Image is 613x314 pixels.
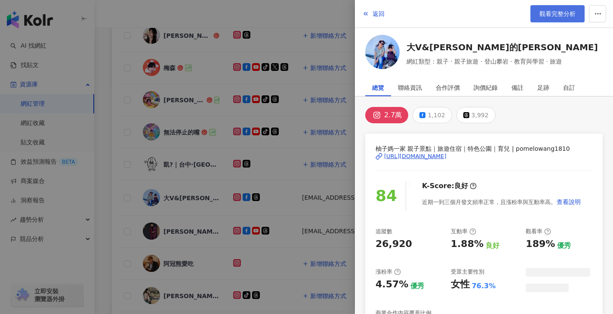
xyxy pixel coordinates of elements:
div: 漲粉率 [376,268,401,276]
div: 良好 [454,181,468,191]
div: 追蹤數 [376,228,392,235]
div: 自訂 [563,79,575,96]
span: 查看說明 [557,198,581,205]
div: 觀看率 [526,228,551,235]
div: 總覽 [372,79,384,96]
div: 1,102 [428,109,445,121]
div: 足跡 [537,79,549,96]
div: 互動率 [451,228,476,235]
div: 受眾主要性別 [451,268,484,276]
div: 84 [376,184,397,208]
div: [URL][DOMAIN_NAME] [384,152,447,160]
button: 1,102 [413,107,452,123]
div: 3,992 [471,109,489,121]
a: 大V&[PERSON_NAME]的[PERSON_NAME] [407,41,598,53]
img: KOL Avatar [365,35,400,69]
div: 聯絡資訊 [398,79,422,96]
button: 返回 [362,5,385,22]
button: 2.7萬 [365,107,408,123]
div: 合作評價 [436,79,460,96]
div: 1.88% [451,238,484,251]
div: 女性 [451,278,470,291]
div: 近期一到三個月發文頻率正常，且漲粉率與互動率高。 [422,193,581,210]
div: 詢價紀錄 [474,79,498,96]
div: 2.7萬 [384,109,402,121]
div: 優秀 [410,281,424,291]
button: 查看說明 [556,193,581,210]
div: 4.57% [376,278,408,291]
div: 優秀 [557,241,571,250]
div: 良好 [486,241,499,250]
a: KOL Avatar [365,35,400,72]
span: 返回 [373,10,385,17]
a: [URL][DOMAIN_NAME] [376,152,592,160]
span: 柚子媽一家 親子景點｜旅遊住宿｜特色公園｜育兒 | pomelowang1810 [376,144,592,153]
button: 3,992 [456,107,496,123]
span: 網紅類型：親子 · 親子旅遊 · 登山攀岩 · 教育與學習 · 旅遊 [407,57,598,66]
div: K-Score : [422,181,477,191]
div: 26,920 [376,238,412,251]
div: 76.3% [472,281,496,291]
div: 備註 [511,79,524,96]
span: 觀看完整分析 [539,10,576,17]
a: 觀看完整分析 [530,5,585,22]
div: 189% [526,238,555,251]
